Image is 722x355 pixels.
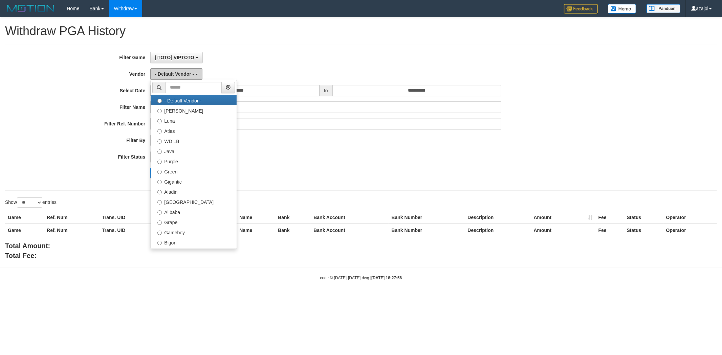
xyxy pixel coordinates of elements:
span: - Default Vendor - [155,71,194,77]
th: Bank [275,211,311,224]
label: Atlas [151,125,237,136]
b: Total Fee: [5,252,37,259]
th: Bank Account [311,224,389,236]
input: Alibaba [157,210,162,215]
th: Status [624,224,663,236]
label: Purple [151,156,237,166]
span: [ITOTO] VIPTOTO [155,55,194,60]
th: Fee [596,224,624,236]
label: Show entries [5,197,57,208]
input: Bigon [157,241,162,245]
th: Name [237,224,275,236]
h1: Withdraw PGA History [5,24,717,38]
img: Button%20Memo.svg [608,4,636,14]
th: Trans. UID [99,224,160,236]
label: Luna [151,115,237,125]
input: WD LB [157,139,162,144]
th: Bank [275,224,311,236]
th: Ref. Num [44,211,99,224]
input: Green [157,170,162,174]
th: Game [5,224,44,236]
th: Game [5,211,44,224]
th: Bank Number [389,224,465,236]
input: Gameboy [157,231,162,235]
th: Status [624,211,663,224]
img: MOTION_logo.png [5,3,57,14]
span: to [320,85,332,96]
label: [PERSON_NAME] [151,105,237,115]
label: Gigantic [151,176,237,186]
label: Bigon [151,237,237,247]
button: [ITOTO] VIPTOTO [150,52,202,63]
th: Description [465,224,531,236]
label: Grape [151,217,237,227]
label: [GEOGRAPHIC_DATA] [151,196,237,207]
th: Amount [531,211,596,224]
label: Alibaba [151,207,237,217]
strong: [DATE] 18:27:56 [371,276,402,280]
th: Trans. UID [99,211,160,224]
img: panduan.png [647,4,680,13]
th: Ref. Num [44,224,99,236]
label: Allstar [151,247,237,257]
button: - Default Vendor - [150,68,202,80]
label: WD LB [151,136,237,146]
label: Java [151,146,237,156]
b: Total Amount: [5,242,50,250]
select: Showentries [17,197,42,208]
input: [GEOGRAPHIC_DATA] [157,200,162,205]
img: Feedback.jpg [564,4,598,14]
input: Grape [157,220,162,225]
th: Bank Account [311,211,389,224]
label: Gameboy [151,227,237,237]
input: - Default Vendor - [157,99,162,103]
input: Aladin [157,190,162,194]
th: Amount [531,224,596,236]
input: Purple [157,160,162,164]
th: Operator [663,224,717,236]
input: [PERSON_NAME] [157,109,162,113]
th: Fee [596,211,624,224]
th: Description [465,211,531,224]
input: Java [157,149,162,154]
small: code © [DATE]-[DATE] dwg | [320,276,402,280]
label: - Default Vendor - [151,95,237,105]
th: Name [237,211,275,224]
label: Green [151,166,237,176]
input: Atlas [157,129,162,134]
input: Gigantic [157,180,162,184]
th: Operator [663,211,717,224]
th: Bank Number [389,211,465,224]
label: Aladin [151,186,237,196]
input: Luna [157,119,162,123]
